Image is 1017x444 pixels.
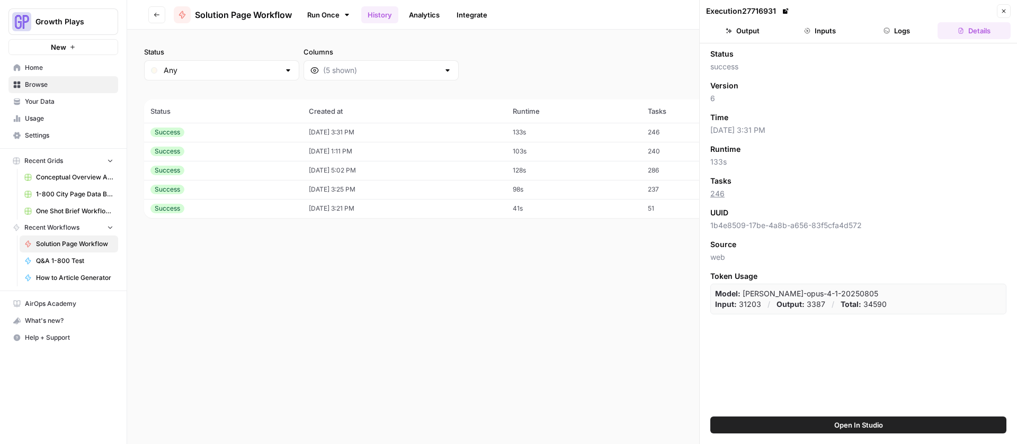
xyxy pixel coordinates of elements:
[710,80,738,91] span: Version
[710,157,1006,167] span: 133s
[450,6,494,23] a: Integrate
[777,299,825,310] p: 3387
[832,299,834,310] p: /
[641,99,748,123] th: Tasks
[715,289,741,298] strong: Model:
[25,333,113,342] span: Help + Support
[777,300,805,309] strong: Output:
[710,189,725,198] a: 246
[25,299,113,309] span: AirOps Academy
[710,93,1006,104] span: 6
[302,180,506,199] td: [DATE] 3:25 PM
[506,99,641,123] th: Runtime
[302,142,506,161] td: [DATE] 1:11 PM
[8,329,118,346] button: Help + Support
[715,288,878,299] p: claude-opus-4-1-20250805
[834,420,883,430] span: Open In Studio
[641,142,748,161] td: 240
[36,206,113,216] span: One Shot Brief Workflow Grid
[710,271,1006,282] span: Token Usage
[35,16,100,27] span: Growth Plays
[506,180,641,199] td: 98s
[51,42,66,52] span: New
[323,65,439,76] input: (5 shown)
[706,6,791,16] div: Execution 27716931
[715,300,737,309] strong: Input:
[710,416,1006,433] button: Open In Studio
[841,299,887,310] p: 34590
[36,256,113,266] span: Q&A 1-800 Test
[20,186,118,203] a: 1-800 City Page Data Batch 5
[8,295,118,312] a: AirOps Academy
[710,220,1006,231] span: 1b4e8509-17be-4a8b-a656-83f5cfa4d572
[8,76,118,93] a: Browse
[150,204,184,213] div: Success
[641,199,748,218] td: 51
[783,22,857,39] button: Inputs
[174,6,292,23] a: Solution Page Workflow
[20,203,118,220] a: One Shot Brief Workflow Grid
[302,123,506,142] td: [DATE] 3:31 PM
[710,112,728,123] span: Time
[861,22,934,39] button: Logs
[506,161,641,180] td: 128s
[20,169,118,186] a: Conceptual Overview Article Grid
[302,199,506,218] td: [DATE] 3:21 PM
[36,239,113,249] span: Solution Page Workflow
[938,22,1011,39] button: Details
[8,153,118,169] button: Recent Grids
[20,269,118,286] a: How to Article Generator
[710,252,1006,262] span: web
[36,189,113,199] span: 1-800 City Page Data Batch 5
[8,220,118,235] button: Recent Workflows
[710,125,1006,135] span: [DATE] 3:31 PM
[36,173,113,182] span: Conceptual Overview Article Grid
[710,176,731,186] span: Tasks
[768,299,770,310] p: /
[25,131,113,140] span: Settings
[144,80,1000,99] span: (5 records)
[8,127,118,144] a: Settings
[25,63,113,73] span: Home
[8,110,118,127] a: Usage
[506,142,641,161] td: 103s
[144,47,299,57] label: Status
[9,313,118,329] div: What's new?
[150,147,184,156] div: Success
[150,185,184,194] div: Success
[706,22,779,39] button: Output
[641,180,748,199] td: 237
[506,123,641,142] td: 133s
[36,273,113,283] span: How to Article Generator
[25,114,113,123] span: Usage
[715,299,761,310] p: 31203
[150,166,184,175] div: Success
[20,252,118,269] a: Q&A 1-800 Test
[24,223,79,232] span: Recent Workflows
[710,144,741,155] span: Runtime
[641,123,748,142] td: 246
[8,93,118,110] a: Your Data
[710,239,736,250] span: Source
[641,161,748,180] td: 286
[24,156,63,166] span: Recent Grids
[144,99,302,123] th: Status
[8,39,118,55] button: New
[20,235,118,252] a: Solution Page Workflow
[12,12,31,31] img: Growth Plays Logo
[506,199,641,218] td: 41s
[8,59,118,76] a: Home
[361,6,398,23] a: History
[302,99,506,123] th: Created at
[8,312,118,329] button: What's new?
[710,207,728,218] span: UUID
[841,300,861,309] strong: Total:
[710,49,734,59] span: Status
[300,6,357,24] a: Run Once
[164,65,280,76] input: Any
[150,128,184,137] div: Success
[25,97,113,106] span: Your Data
[304,47,459,57] label: Columns
[8,8,118,35] button: Workspace: Growth Plays
[302,161,506,180] td: [DATE] 5:02 PM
